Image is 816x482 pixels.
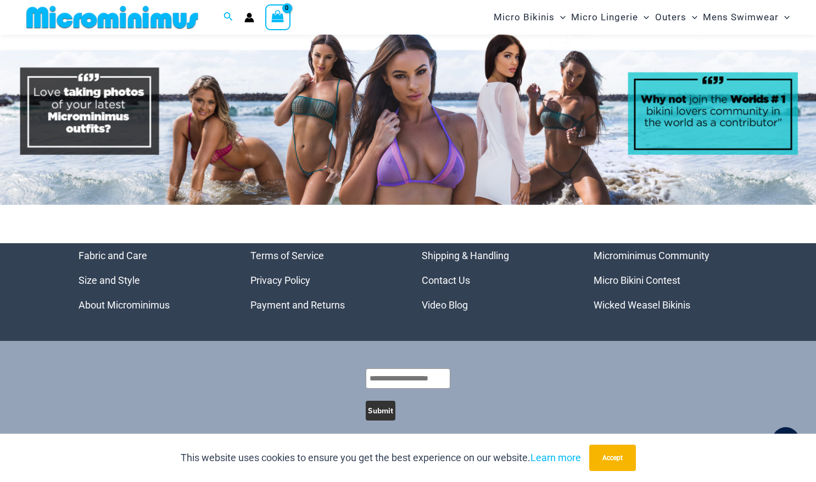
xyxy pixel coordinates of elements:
a: Learn more [530,452,581,463]
span: Menu Toggle [638,3,649,31]
span: Micro Bikinis [494,3,555,31]
span: Micro Lingerie [571,3,638,31]
a: Size and Style [79,274,140,286]
nav: Menu [79,243,223,317]
aside: Footer Widget 2 [250,243,395,317]
a: Search icon link [223,10,233,24]
a: Micro BikinisMenu ToggleMenu Toggle [491,3,568,31]
a: Microminimus Community [594,250,709,261]
a: Privacy Policy [250,274,310,286]
nav: Menu [422,243,566,317]
nav: Site Navigation [489,2,794,33]
nav: Menu [594,243,738,317]
a: Shipping & Handling [422,250,509,261]
span: Menu Toggle [555,3,566,31]
a: Fabric and Care [79,250,147,261]
img: MM SHOP LOGO FLAT [22,5,203,30]
button: Accept [589,445,636,471]
a: View Shopping Cart, empty [265,4,290,30]
a: OutersMenu ToggleMenu Toggle [652,3,700,31]
a: Account icon link [244,13,254,23]
a: Micro LingerieMenu ToggleMenu Toggle [568,3,652,31]
a: Contact Us [422,274,470,286]
aside: Footer Widget 4 [594,243,738,317]
a: Payment and Returns [250,299,345,311]
a: Mens SwimwearMenu ToggleMenu Toggle [700,3,792,31]
span: Outers [655,3,686,31]
span: Menu Toggle [686,3,697,31]
a: Terms of Service [250,250,324,261]
nav: Menu [250,243,395,317]
span: Mens Swimwear [703,3,779,31]
button: Submit [366,401,395,421]
a: Video Blog [422,299,468,311]
a: Wicked Weasel Bikinis [594,299,690,311]
p: This website uses cookies to ensure you get the best experience on our website. [181,450,581,466]
aside: Footer Widget 1 [79,243,223,317]
aside: Footer Widget 3 [422,243,566,317]
span: Menu Toggle [779,3,790,31]
a: Micro Bikini Contest [594,274,680,286]
a: About Microminimus [79,299,170,311]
